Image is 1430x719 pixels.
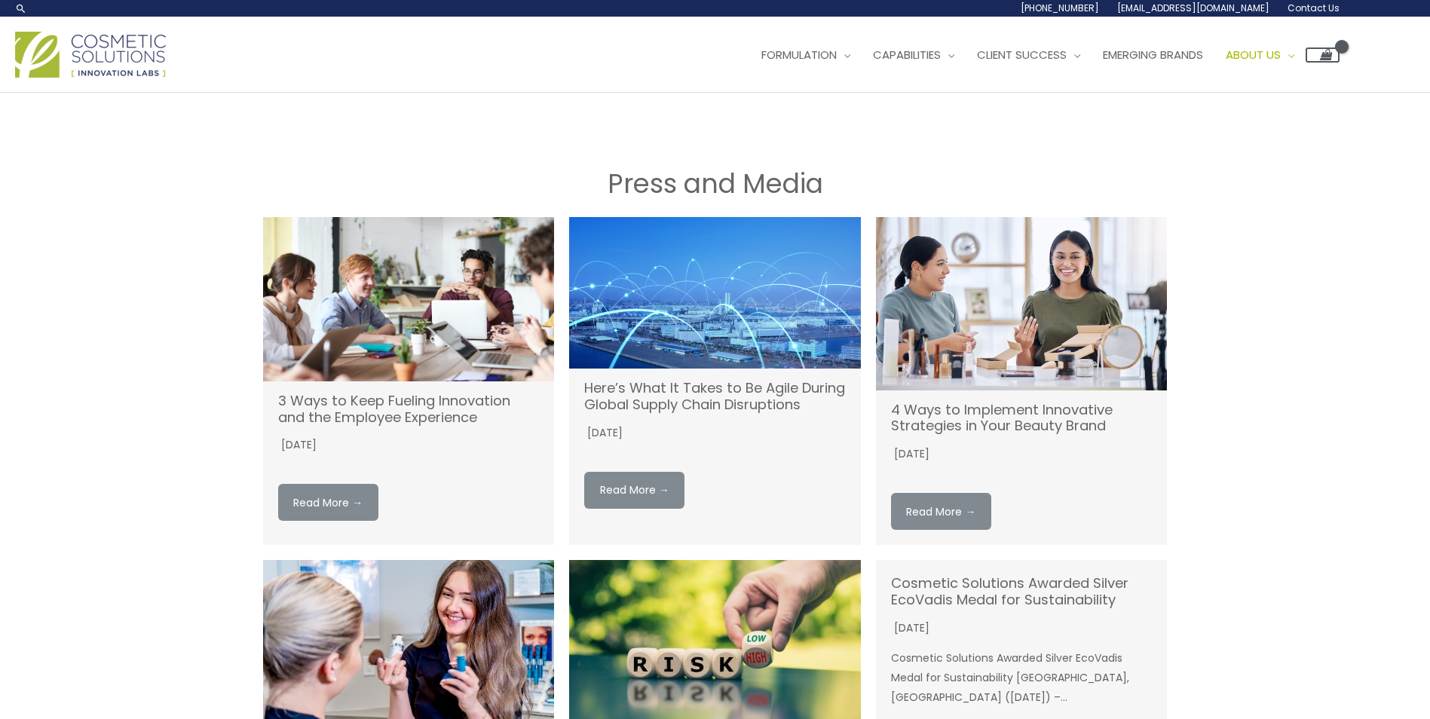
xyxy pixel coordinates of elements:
[891,445,929,463] time: [DATE]
[584,424,623,442] time: [DATE]
[891,574,1128,609] a: Cosmetic Solutions Awarded Silver EcoVadis Medal for Sustainability
[1021,2,1099,14] span: [PHONE_NUMBER]
[891,400,1113,436] a: 4 Ways to Implement Innovative Strategies in Your Beauty Brand
[278,484,378,521] a: Read More →
[263,217,555,381] img: 3 Ways to Keep Fueling Innovation and the Employee Experience
[891,493,991,530] a: Read More →
[1288,2,1340,14] span: Contact Us
[1214,32,1306,78] a: About Us
[1092,32,1214,78] a: Emerging Brands
[891,648,1153,707] p: Cosmetic Solutions Awarded Silver EcoVadis Medal for Sustainability [GEOGRAPHIC_DATA], [GEOGRAPHI...
[761,47,837,63] span: Formulation
[1226,47,1281,63] span: About Us
[977,47,1067,63] span: Client Success
[584,378,845,414] a: Here’s What It Takes to Be Agile During Global Supply Chain Disruptions
[873,47,941,63] span: Capabilities
[966,32,1092,78] a: Client Success
[891,620,929,637] time: [DATE]
[278,436,317,454] time: [DATE]
[15,2,27,14] a: Search icon link
[739,32,1340,78] nav: Site Navigation
[1306,47,1340,63] a: View Shopping Cart, empty
[584,472,684,509] a: Read More →
[263,165,1168,202] h1: Press and Media
[15,32,166,78] img: Cosmetic Solutions Logo
[1117,2,1269,14] span: [EMAIL_ADDRESS][DOMAIN_NAME]
[1103,47,1203,63] span: Emerging Brands
[750,32,862,78] a: Formulation
[862,32,966,78] a: Capabilities
[278,391,510,427] a: 3 Ways to Keep Fueling Innovation and the Employee Experience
